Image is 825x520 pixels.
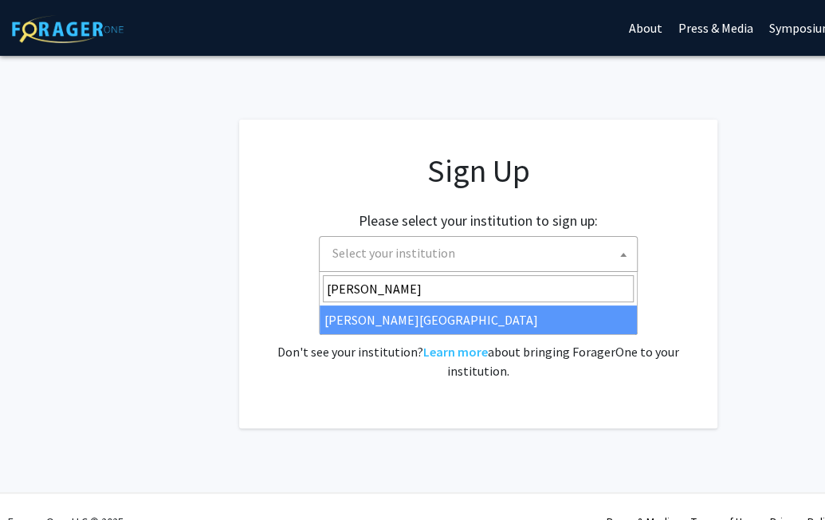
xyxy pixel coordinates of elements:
[319,236,638,272] span: Select your institution
[271,152,686,190] h1: Sign Up
[12,448,68,508] iframe: Chat
[332,245,455,261] span: Select your institution
[423,344,488,360] a: Learn more about bringing ForagerOne to your institution
[359,212,598,230] h2: Please select your institution to sign up:
[12,15,124,43] img: ForagerOne Logo
[326,237,637,270] span: Select your institution
[271,304,686,380] div: Already have an account? . Don't see your institution? about bringing ForagerOne to your institut...
[320,305,637,334] li: [PERSON_NAME][GEOGRAPHIC_DATA]
[323,275,634,302] input: Search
